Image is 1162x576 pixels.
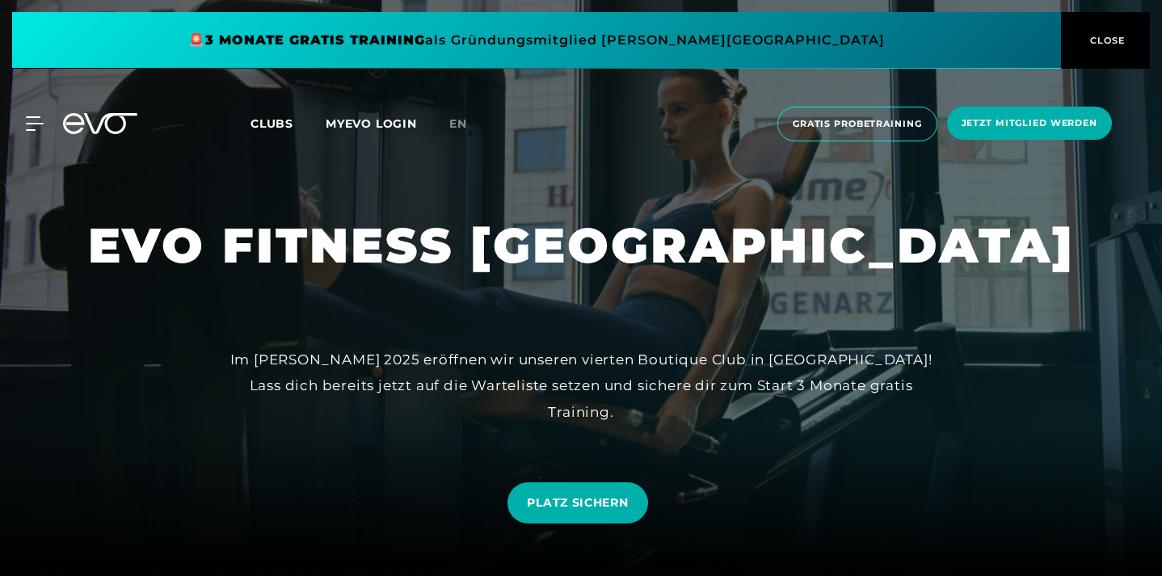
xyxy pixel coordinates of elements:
[326,116,417,131] a: MYEVO LOGIN
[793,117,922,131] span: Gratis Probetraining
[942,107,1117,141] a: Jetzt Mitglied werden
[251,116,326,131] a: Clubs
[1086,33,1126,48] span: CLOSE
[449,115,486,133] a: en
[88,214,1075,277] h1: EVO FITNESS [GEOGRAPHIC_DATA]
[773,107,942,141] a: Gratis Probetraining
[527,494,628,511] span: PLATZ SICHERN
[1061,12,1150,69] button: CLOSE
[962,116,1097,130] span: Jetzt Mitglied werden
[251,116,293,131] span: Clubs
[449,116,467,131] span: en
[217,347,945,425] div: Im [PERSON_NAME] 2025 eröffnen wir unseren vierten Boutique Club in [GEOGRAPHIC_DATA]! Lass dich ...
[507,482,647,523] a: PLATZ SICHERN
